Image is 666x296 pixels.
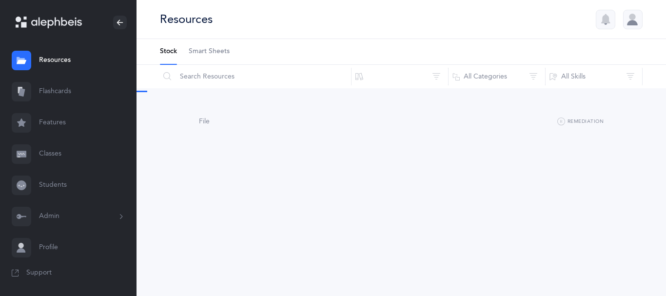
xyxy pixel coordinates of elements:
[448,65,546,88] button: All Categories
[199,118,210,125] span: File
[557,116,604,128] button: Remediation
[545,65,643,88] button: All Skills
[26,268,52,278] span: Support
[160,11,213,27] div: Resources
[189,47,230,57] span: Smart Sheets
[159,65,352,88] input: Search Resources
